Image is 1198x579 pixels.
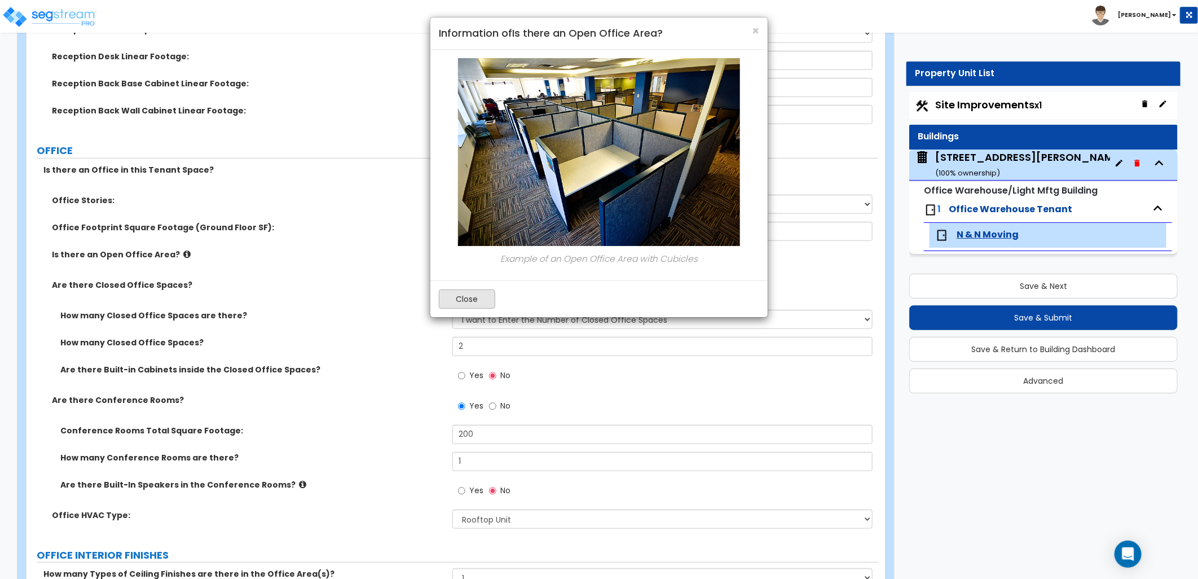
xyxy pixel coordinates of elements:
[500,253,698,265] i: Example of an Open Office Area with Cubicles
[1115,541,1142,568] div: Open Intercom Messenger
[458,58,740,246] img: open-office-area-with-cubicles.jpeg
[439,26,759,41] h4: Information of Is there an Open Office Area?
[752,25,759,37] button: Close
[439,289,495,309] button: Close
[752,23,759,39] span: ×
